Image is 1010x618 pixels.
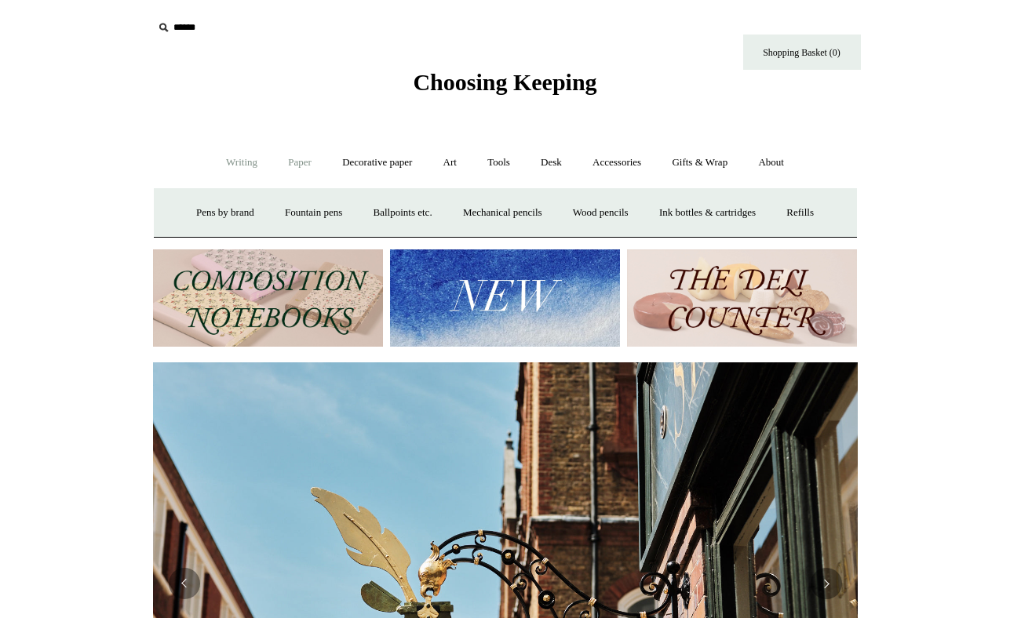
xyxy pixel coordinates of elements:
[274,142,326,184] a: Paper
[328,142,426,184] a: Decorative paper
[627,249,857,347] img: The Deli Counter
[212,142,272,184] a: Writing
[772,192,828,234] a: Refills
[271,192,356,234] a: Fountain pens
[153,249,383,347] img: 202302 Composition ledgers.jpg__PID:69722ee6-fa44-49dd-a067-31375e5d54ec
[473,142,524,184] a: Tools
[429,142,471,184] a: Art
[527,142,576,184] a: Desk
[169,568,200,599] button: Previous
[390,249,620,347] img: New.jpg__PID:f73bdf93-380a-4a35-bcfe-7823039498e1
[658,142,742,184] a: Gifts & Wrap
[743,35,861,70] a: Shopping Basket (0)
[811,568,842,599] button: Next
[645,192,770,234] a: Ink bottles & cartridges
[578,142,655,184] a: Accessories
[559,192,643,234] a: Wood pencils
[359,192,447,234] a: Ballpoints etc.
[744,142,798,184] a: About
[449,192,556,234] a: Mechanical pencils
[182,192,268,234] a: Pens by brand
[413,69,596,95] span: Choosing Keeping
[413,82,596,93] a: Choosing Keeping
